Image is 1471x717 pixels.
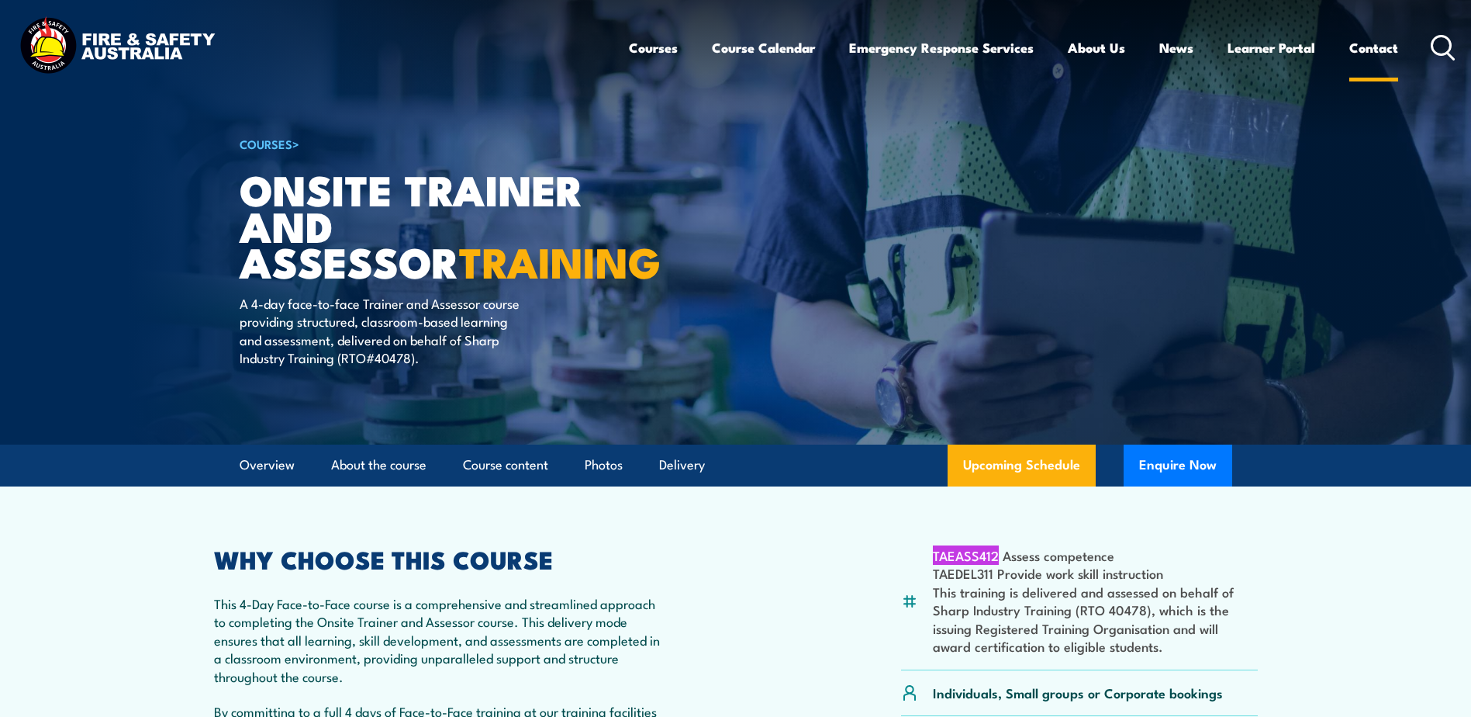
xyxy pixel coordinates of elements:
[1228,27,1315,68] a: Learner Portal
[1068,27,1125,68] a: About Us
[240,135,292,152] a: COURSES
[933,546,1258,564] li: TAEASS412 Assess competence
[240,171,623,279] h1: Onsite Trainer and Assessor
[712,27,815,68] a: Course Calendar
[585,445,623,486] a: Photos
[459,228,661,293] strong: TRAINING
[214,548,667,570] h2: WHY CHOOSE THIS COURSE
[1349,27,1398,68] a: Contact
[214,594,667,685] p: This 4-Day Face-to-Face course is a comprehensive and streamlined approach to completing the Onsi...
[629,27,678,68] a: Courses
[240,294,523,367] p: A 4-day face-to-face Trainer and Assessor course providing structured, classroom-based learning a...
[933,564,1258,582] li: TAEDEL311 Provide work skill instruction
[933,684,1223,701] p: Individuals, Small groups or Corporate bookings
[240,445,295,486] a: Overview
[849,27,1034,68] a: Emergency Response Services
[331,445,426,486] a: About the course
[1124,445,1232,487] button: Enquire Now
[933,583,1258,656] li: This training is delivered and assessed on behalf of Sharp Industry Training (RTO 40478), which i...
[659,445,705,486] a: Delivery
[463,445,548,486] a: Course content
[948,445,1096,487] a: Upcoming Schedule
[1159,27,1193,68] a: News
[240,134,623,153] h6: >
